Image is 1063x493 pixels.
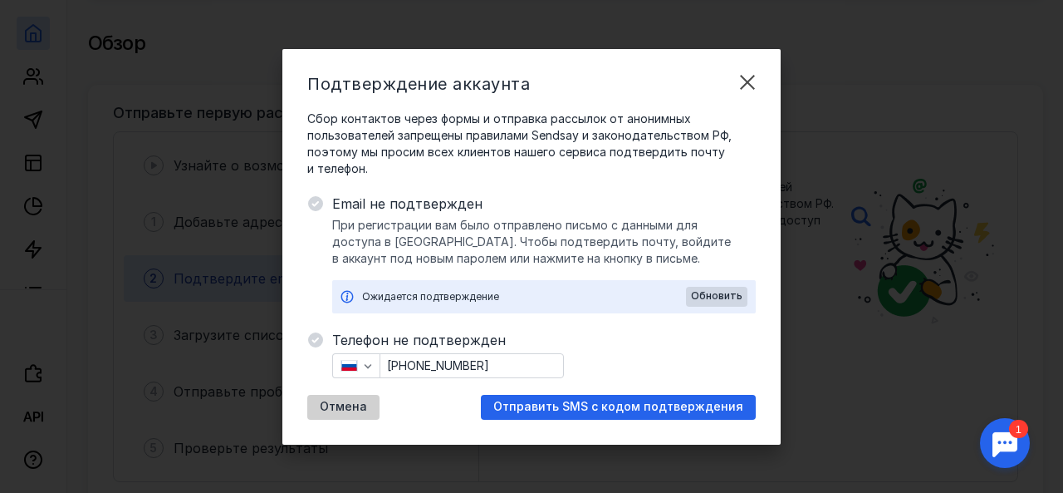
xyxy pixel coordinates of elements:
span: Телефон не подтвержден [332,330,756,350]
span: Сбор контактов через формы и отправка рассылок от анонимных пользователей запрещены правилами Sen... [307,111,756,177]
span: При регистрации вам было отправлено письмо с данными для доступа в [GEOGRAPHIC_DATA]. Чтобы подтв... [332,217,756,267]
div: 1 [37,10,56,28]
button: Обновить [686,287,747,307]
span: Отмена [320,400,367,414]
span: Подтверждение аккаунта [307,74,530,94]
span: Email не подтвержден [332,194,756,214]
button: Отправить SMS с кодом подтверждения [481,395,756,420]
span: Отправить SMS с кодом подтверждения [493,400,743,414]
div: Ожидается подтверждение [362,288,686,305]
button: Отмена [307,395,380,420]
span: Обновить [691,290,742,302]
